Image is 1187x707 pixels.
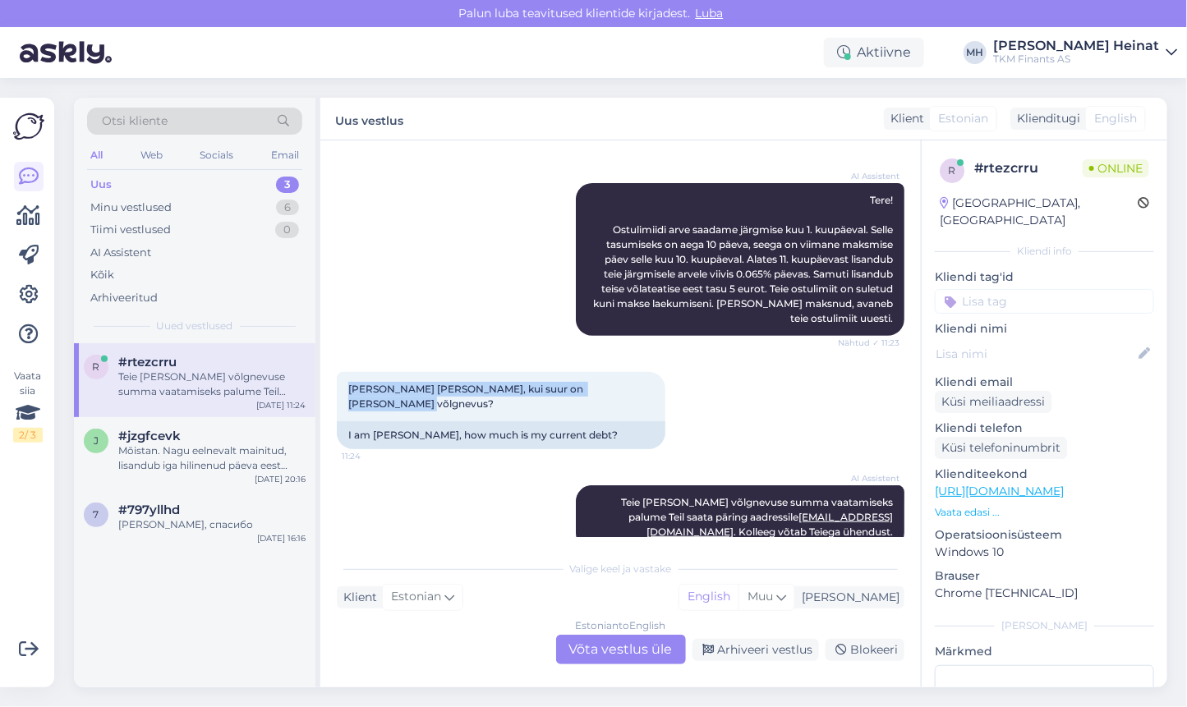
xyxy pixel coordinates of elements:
div: Arhiveeri vestlus [692,639,819,661]
span: Uued vestlused [157,319,233,333]
p: Brauser [935,567,1154,585]
span: Tere! Ostulimiidi arve saadame järgmise kuu 1. kuupäeval. Selle tasumiseks on aega 10 päeva, seeg... [593,194,895,324]
p: Märkmed [935,643,1154,660]
div: Klient [884,110,924,127]
div: Mõistan. Nagu eelnevalt mainitud, lisandub iga hilinenud päeva eest 0.065% viivistasu, mis kuvata... [118,443,306,473]
p: Windows 10 [935,544,1154,561]
span: #rtezcrru [118,355,177,370]
p: Kliendi nimi [935,320,1154,337]
div: AI Assistent [90,245,151,261]
span: English [1094,110,1137,127]
div: 2 / 3 [13,428,43,443]
div: Klient [337,589,377,606]
div: 3 [276,177,299,193]
input: Lisa tag [935,289,1154,314]
div: [PERSON_NAME] [935,618,1154,633]
p: Kliendi email [935,374,1154,391]
div: Minu vestlused [90,200,172,216]
span: #jzgfcevk [118,429,181,443]
span: Estonian [938,110,988,127]
div: English [679,585,738,609]
div: I am [PERSON_NAME], how much is my current debt? [337,421,665,449]
div: Web [137,145,166,166]
div: Blokeeri [826,639,904,661]
div: Socials [196,145,237,166]
div: Valige keel ja vastake [337,562,904,576]
p: Kliendi tag'id [935,269,1154,286]
label: Uus vestlus [335,108,403,130]
div: Arhiveeritud [90,290,158,306]
a: [URL][DOMAIN_NAME] [935,484,1064,498]
span: Estonian [391,588,441,606]
div: 6 [276,200,299,216]
div: [DATE] 11:24 [256,399,306,411]
span: 11:24 [342,450,403,462]
span: #797yllhd [118,503,180,517]
span: r [949,164,956,177]
div: Aktiivne [824,38,924,67]
span: Online [1083,159,1149,177]
p: Vaata edasi ... [935,505,1154,520]
div: [DATE] 20:16 [255,473,306,485]
div: Teie [PERSON_NAME] võlgnevuse summa vaatamiseks palume Teil saata päring aadressile [EMAIL_ADDRES... [118,370,306,399]
p: Klienditeekond [935,466,1154,483]
div: Estonian to English [576,618,666,633]
div: Kliendi info [935,244,1154,259]
a: [PERSON_NAME] HeinatTKM Finants AS [993,39,1177,66]
div: Võta vestlus üle [556,635,686,664]
div: [PERSON_NAME] Heinat [993,39,1159,53]
span: Teie [PERSON_NAME] võlgnevuse summa vaatamiseks palume Teil saata päring aadressile . Kolleeg võt... [621,496,895,538]
span: Luba [691,6,729,21]
div: Email [268,145,302,166]
div: [DATE] 16:16 [257,532,306,544]
div: # rtezcrru [974,158,1083,178]
div: [PERSON_NAME], спасибо [118,517,306,532]
span: [PERSON_NAME] [PERSON_NAME], kui suur on [PERSON_NAME] võlgnevus? [348,383,586,410]
div: TKM Finants AS [993,53,1159,66]
p: Chrome [TECHNICAL_ID] [935,585,1154,602]
span: j [94,434,99,447]
div: Kõik [90,267,114,283]
span: r [93,360,100,373]
div: Tiimi vestlused [90,222,171,238]
span: Otsi kliente [102,112,168,130]
span: Nähtud ✓ 11:23 [838,337,899,349]
img: Askly Logo [13,111,44,142]
p: Kliendi telefon [935,420,1154,437]
input: Lisa nimi [936,345,1135,363]
div: Uus [90,177,112,193]
div: [GEOGRAPHIC_DATA], [GEOGRAPHIC_DATA] [940,195,1138,229]
div: Küsi telefoninumbrit [935,437,1067,459]
p: Operatsioonisüsteem [935,526,1154,544]
span: AI Assistent [838,472,899,484]
div: [PERSON_NAME] [795,589,899,606]
div: Küsi meiliaadressi [935,391,1051,413]
div: Klienditugi [1010,110,1080,127]
div: Vaata siia [13,369,43,443]
span: AI Assistent [838,170,899,182]
div: All [87,145,106,166]
span: 7 [94,508,99,521]
span: Muu [748,589,773,604]
div: MH [964,41,987,64]
div: 0 [275,222,299,238]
